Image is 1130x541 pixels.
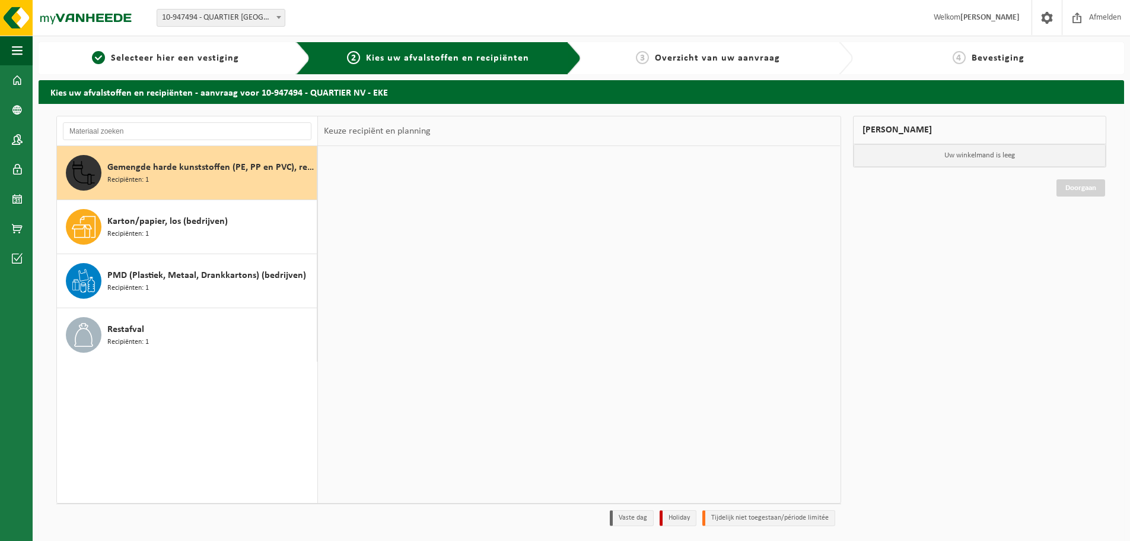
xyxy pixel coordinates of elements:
h2: Kies uw afvalstoffen en recipiënten - aanvraag voor 10-947494 - QUARTIER NV - EKE [39,80,1124,103]
a: 1Selecteer hier een vestiging [44,51,287,65]
li: Vaste dag [610,510,654,526]
input: Materiaal zoeken [63,122,311,140]
p: Uw winkelmand is leeg [854,144,1106,167]
span: 10-947494 - QUARTIER NV - EKE [157,10,285,26]
span: Kies uw afvalstoffen en recipiënten [366,53,529,63]
span: 3 [636,51,649,64]
span: Recipiënten: 1 [107,337,149,348]
span: Recipiënten: 1 [107,175,149,186]
button: Restafval Recipiënten: 1 [57,308,317,362]
span: 4 [953,51,966,64]
span: Gemengde harde kunststoffen (PE, PP en PVC), recycleerbaar (industrieel) [107,160,314,175]
span: 1 [92,51,105,64]
span: Bevestiging [972,53,1024,63]
div: [PERSON_NAME] [853,116,1107,144]
button: PMD (Plastiek, Metaal, Drankkartons) (bedrijven) Recipiënten: 1 [57,254,317,308]
div: Keuze recipiënt en planning [318,116,437,146]
strong: [PERSON_NAME] [960,13,1020,22]
button: Gemengde harde kunststoffen (PE, PP en PVC), recycleerbaar (industrieel) Recipiënten: 1 [57,146,317,200]
li: Tijdelijk niet toegestaan/période limitée [702,510,835,526]
span: Recipiënten: 1 [107,283,149,294]
span: Restafval [107,322,144,337]
span: Karton/papier, los (bedrijven) [107,214,228,229]
span: PMD (Plastiek, Metaal, Drankkartons) (bedrijven) [107,268,306,283]
span: Selecteer hier een vestiging [111,53,239,63]
button: Karton/papier, los (bedrijven) Recipiënten: 1 [57,200,317,254]
li: Holiday [660,510,696,526]
span: Recipiënten: 1 [107,229,149,240]
span: 2 [347,51,360,64]
span: 10-947494 - QUARTIER NV - EKE [157,9,285,27]
a: Doorgaan [1056,179,1105,197]
span: Overzicht van uw aanvraag [655,53,780,63]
